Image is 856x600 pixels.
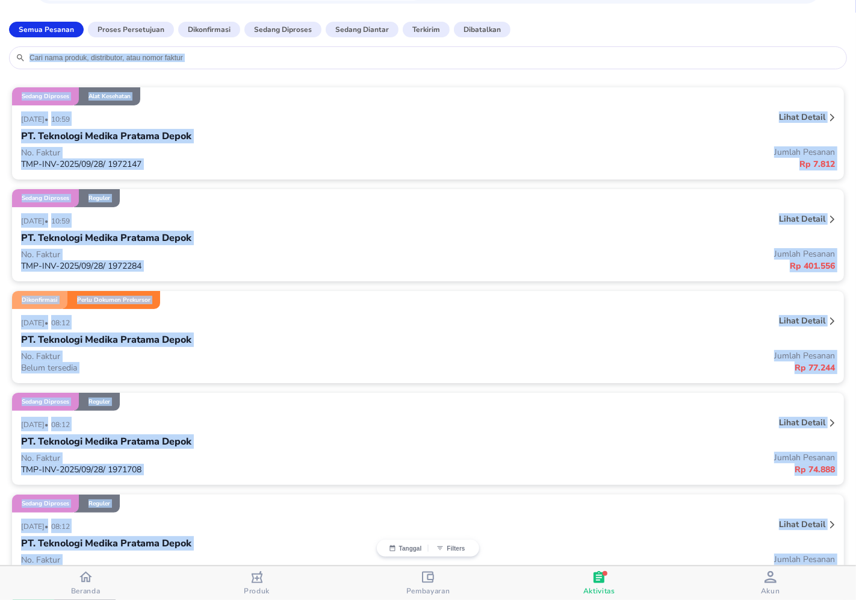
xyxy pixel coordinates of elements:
[428,361,835,374] p: Rp 77.244
[88,22,174,37] button: Proses Persetujuan
[21,216,51,226] p: [DATE] •
[428,463,835,476] p: Rp 74.888
[428,146,835,158] p: Jumlah Pesanan
[171,566,342,600] button: Produk
[335,24,389,35] p: Sedang diantar
[779,213,825,225] p: Lihat detail
[21,522,51,531] p: [DATE] •
[21,420,51,430] p: [DATE] •
[98,24,164,35] p: Proses Persetujuan
[428,350,835,361] p: Jumlah Pesanan
[21,114,51,124] p: [DATE] •
[779,111,825,123] p: Lihat detail
[326,22,399,37] button: Sedang diantar
[513,566,684,600] button: Aktivitas
[21,129,191,143] p: PT. Teknologi Medika Pratama Depok
[383,545,428,552] button: Tanggal
[454,22,510,37] button: Dibatalkan
[77,296,150,304] p: Perlu Dokumen Prekursor
[21,362,428,373] p: Belum tersedia
[51,318,73,328] p: 08:12
[22,296,58,304] p: Dikonfirmasi
[244,22,321,37] button: Sedang diproses
[22,398,69,406] p: Sedang diproses
[779,315,825,327] p: Lihat detail
[779,519,825,530] p: Lihat detail
[51,216,73,226] p: 10:59
[21,249,428,260] p: No. Faktur
[406,586,450,596] span: Pembayaran
[51,522,73,531] p: 08:12
[21,554,428,566] p: No. Faktur
[178,22,240,37] button: Dikonfirmasi
[21,536,191,551] p: PT. Teknologi Medika Pratama Depok
[88,92,131,101] p: Alat Kesehatan
[21,318,51,328] p: [DATE] •
[88,398,110,406] p: Reguler
[21,351,428,362] p: No. Faktur
[22,92,69,101] p: Sedang diproses
[22,499,69,508] p: Sedang diproses
[343,566,513,600] button: Pembayaran
[428,554,835,565] p: Jumlah Pesanan
[464,24,501,35] p: Dibatalkan
[779,417,825,428] p: Lihat detail
[88,194,110,202] p: Reguler
[21,452,428,464] p: No. Faktur
[51,420,73,430] p: 08:12
[71,586,101,596] span: Beranda
[254,24,312,35] p: Sedang diproses
[428,158,835,170] p: Rp 7.812
[21,260,428,272] p: TMP-INV-2025/09/28/ 1972284
[28,53,840,63] input: Cari nama produk, distributor, atau nomor faktur
[19,24,74,35] p: Semua Pesanan
[685,566,856,600] button: Akun
[21,147,428,158] p: No. Faktur
[428,452,835,463] p: Jumlah Pesanan
[428,248,835,260] p: Jumlah Pesanan
[21,231,191,245] p: PT. Teknologi Medika Pratama Depok
[88,499,110,508] p: Reguler
[244,586,270,596] span: Produk
[428,545,473,552] button: Filters
[9,22,84,37] button: Semua Pesanan
[188,24,231,35] p: Dikonfirmasi
[412,24,440,35] p: Terkirim
[21,158,428,170] p: TMP-INV-2025/09/28/ 1972147
[22,194,69,202] p: Sedang diproses
[21,333,191,347] p: PT. Teknologi Medika Pratama Depok
[583,586,615,596] span: Aktivitas
[51,114,73,124] p: 10:59
[428,260,835,272] p: Rp 401.556
[21,464,428,475] p: TMP-INV-2025/09/28/ 1971708
[761,586,780,596] span: Akun
[21,434,191,449] p: PT. Teknologi Medika Pratama Depok
[403,22,450,37] button: Terkirim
